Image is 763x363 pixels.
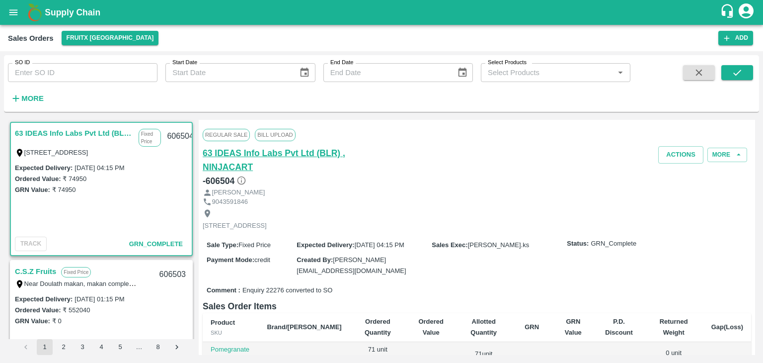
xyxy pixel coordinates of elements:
label: Sales Exec : [432,241,467,249]
button: More [707,148,747,162]
label: [DATE] 04:15 PM [75,164,124,172]
strong: More [21,94,44,102]
span: Regular Sale [203,129,250,141]
label: Created By : [297,256,333,264]
button: Go to page 8 [150,339,166,355]
label: Expected Delivery : [15,164,73,172]
b: Supply Chain [45,7,100,17]
label: Expected Delivery : [297,241,354,249]
b: Ordered Value [418,318,444,336]
button: Go to page 5 [112,339,128,355]
b: Gap(Loss) [711,323,743,331]
button: Select DC [62,31,159,45]
button: page 1 [37,339,53,355]
input: Select Products [484,66,611,79]
label: Ordered Value: [15,306,61,314]
span: Bill Upload [255,129,295,141]
label: ₹ 74950 [63,175,86,182]
label: Select Products [488,59,527,67]
button: Choose date [295,63,314,82]
b: Product [211,319,235,326]
button: Actions [658,146,703,164]
span: credit [254,256,270,264]
h6: - 606504 [203,174,246,188]
label: End Date [330,59,353,67]
span: GRN_Complete [129,240,183,248]
label: Expected Delivery : [15,295,73,303]
label: GRN Value: [15,317,50,325]
h6: Sales Order Items [203,299,751,313]
label: [STREET_ADDRESS] [24,149,88,156]
button: Add [718,31,753,45]
label: GRN Value: [15,186,50,193]
p: Fixed Price [61,267,91,277]
span: [PERSON_NAME].ks [468,241,530,249]
div: … [131,343,147,352]
label: [DATE] 01:15 PM [75,295,124,303]
input: End Date [323,63,449,82]
button: Choose date [453,63,472,82]
img: logo [25,2,45,22]
label: Status: [567,239,589,249]
p: [PERSON_NAME] [212,188,265,197]
b: Ordered Quantity [365,318,391,336]
div: 606504 [161,125,199,148]
b: GRN [525,323,539,331]
div: account of current user [737,2,755,23]
b: Returned Weight [660,318,688,336]
p: [STREET_ADDRESS] [203,221,267,231]
button: Go to page 4 [93,339,109,355]
button: open drawer [2,1,25,24]
label: SO ID [15,59,30,67]
label: Payment Mode : [207,256,254,264]
div: SKU [211,328,251,337]
span: Fixed Price [238,241,271,249]
label: Near Doulath makan, makan complex, Tumkur, [GEOGRAPHIC_DATA], [GEOGRAPHIC_DATA], 572101 [24,279,324,287]
a: 63 IDEAS Info Labs Pvt Ltd (BLR) , NINJACART [15,127,134,140]
b: GRN Value [565,318,582,336]
label: Comment : [207,286,240,295]
div: Sales Orders [8,32,54,45]
span: GRN_Complete [591,239,636,249]
label: ₹ 552040 [63,306,90,314]
label: Start Date [172,59,197,67]
button: More [8,90,46,107]
span: [DATE] 04:15 PM [355,241,404,249]
p: Fixed Price [139,129,161,147]
button: Go to page 2 [56,339,72,355]
input: Start Date [165,63,291,82]
b: Brand/[PERSON_NAME] [267,323,341,331]
p: 9043591846 [212,197,248,207]
span: Enquiry 22276 converted to SO [242,286,332,295]
button: Go to page 3 [75,339,90,355]
label: Sale Type : [207,241,238,249]
a: C.S.Z Fruits [15,265,56,278]
button: Go to next page [169,339,185,355]
input: Enter SO ID [8,63,157,82]
p: Pomegranate [211,345,251,355]
label: ₹ 0 [52,317,62,325]
b: Allotted Quantity [470,318,497,336]
nav: pagination navigation [16,339,186,355]
label: ₹ 74950 [52,186,76,193]
div: 606503 [153,263,192,286]
span: [PERSON_NAME][EMAIL_ADDRESS][DOMAIN_NAME] [297,256,406,274]
label: Ordered Value: [15,175,61,182]
a: Supply Chain [45,5,720,19]
button: Open [614,66,627,79]
a: 63 IDEAS Info Labs Pvt Ltd (BLR) , NINJACART [203,146,385,174]
div: customer-support [720,3,737,21]
b: P.D. Discount [605,318,633,336]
